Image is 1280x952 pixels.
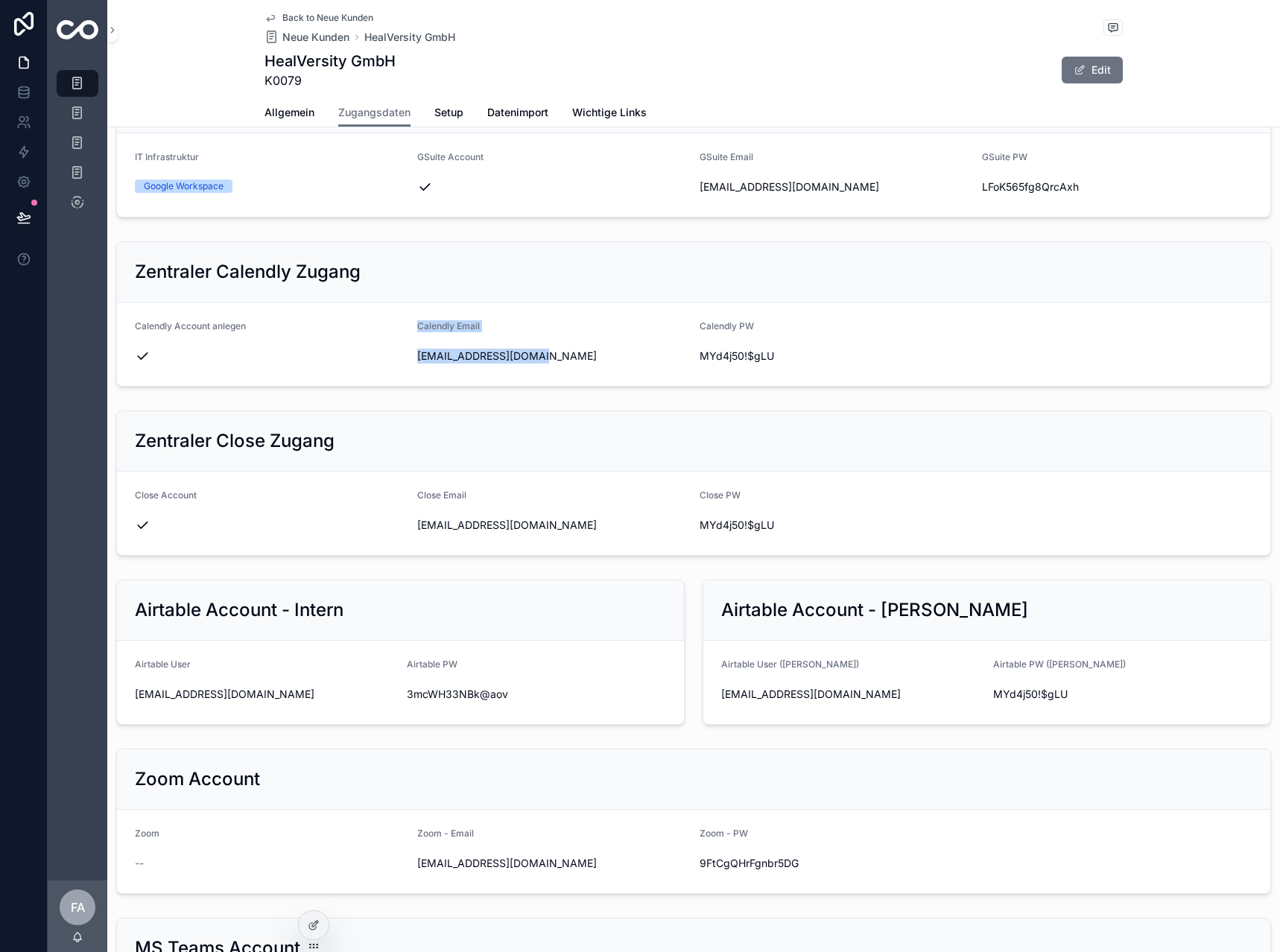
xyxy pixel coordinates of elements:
a: Allgemein [264,99,314,129]
span: GSuite Account [417,151,484,162]
span: [EMAIL_ADDRESS][DOMAIN_NAME] [135,687,395,702]
img: App logo [57,20,98,39]
span: LFoK565fg8QrcAxh [982,180,1252,194]
a: Datenimport [487,99,548,129]
h2: Airtable Account - Intern [135,598,343,622]
div: Google Workspace [144,180,224,193]
span: Airtable PW ([PERSON_NAME]) [993,659,1126,670]
span: Airtable User ([PERSON_NAME]) [721,659,859,670]
h2: Airtable Account - [PERSON_NAME] [721,598,1028,622]
span: GSuite PW [982,151,1027,162]
span: Zoom - Email [417,828,474,839]
h1: HealVersity GmbH [264,51,396,72]
span: Calendly Email [417,320,480,331]
span: Neue Kunden [282,30,349,45]
span: -- [135,856,144,871]
span: Calendly PW [700,320,754,331]
span: Close PW [700,489,741,501]
a: Neue Kunden [264,30,349,45]
span: Airtable PW [407,659,457,670]
button: Edit [1062,57,1123,83]
span: Allgemein [264,105,314,120]
span: Airtable User [135,659,191,670]
a: Zugangsdaten [338,99,411,127]
span: Close Email [417,489,466,501]
span: MYd4j50!$gLU [700,349,970,364]
span: Close Account [135,489,197,501]
span: FA [71,898,85,916]
span: Back to Neue Kunden [282,12,373,24]
span: Zoom - PW [700,828,748,839]
h2: Zentraler Close Zugang [135,429,335,453]
span: [EMAIL_ADDRESS][DOMAIN_NAME] [700,180,970,194]
span: Setup [434,105,463,120]
a: Setup [434,99,463,129]
span: [EMAIL_ADDRESS][DOMAIN_NAME] [721,687,981,702]
span: [EMAIL_ADDRESS][DOMAIN_NAME] [417,518,688,533]
span: [EMAIL_ADDRESS][DOMAIN_NAME] [417,349,688,364]
span: K0079 [264,72,396,89]
span: 9FtCgQHrFgnbr5DG [700,856,970,871]
h2: Zentraler Calendly Zugang [135,260,361,284]
span: MYd4j50!$gLU [993,687,1253,702]
div: scrollable content [48,60,107,235]
a: HealVersity GmbH [364,30,455,45]
span: IT Infrastruktur [135,151,199,162]
span: MYd4j50!$gLU [700,518,970,533]
span: GSuite Email [700,151,753,162]
span: Calendly Account anlegen [135,320,246,331]
span: [EMAIL_ADDRESS][DOMAIN_NAME] [417,856,688,871]
span: 3mcWH33NBk@aov [407,687,667,702]
a: Back to Neue Kunden [264,12,373,24]
span: Zugangsdaten [338,105,411,120]
a: Wichtige Links [572,99,647,129]
h2: Zoom Account [135,767,260,791]
span: Zoom [135,828,159,839]
span: Datenimport [487,105,548,120]
span: Wichtige Links [572,105,647,120]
